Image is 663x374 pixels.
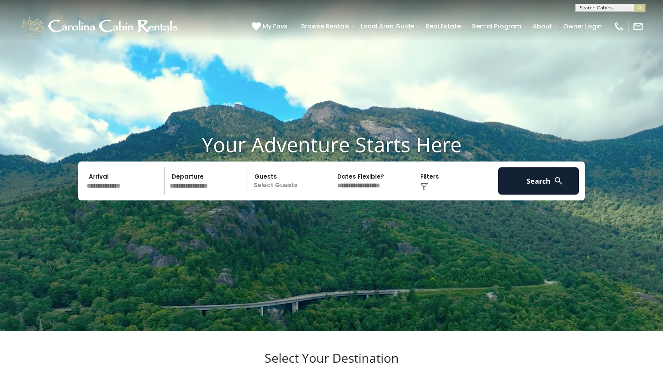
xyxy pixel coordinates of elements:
[6,132,657,156] h1: Your Adventure Starts Here
[357,19,418,33] a: Local Area Guide
[498,167,579,195] button: Search
[559,19,606,33] a: Owner Login
[614,21,624,32] img: phone-regular-white.png
[529,19,556,33] a: About
[420,183,428,191] img: filter--v1.png
[633,21,644,32] img: mail-regular-white.png
[252,21,289,32] a: My Favs
[19,15,181,38] img: White-1-1-2.png
[250,167,330,195] p: Select Guests
[421,19,465,33] a: Real Estate
[554,176,563,186] img: search-regular-white.png
[263,21,287,31] span: My Favs
[297,19,353,33] a: Browse Rentals
[468,19,525,33] a: Rental Program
